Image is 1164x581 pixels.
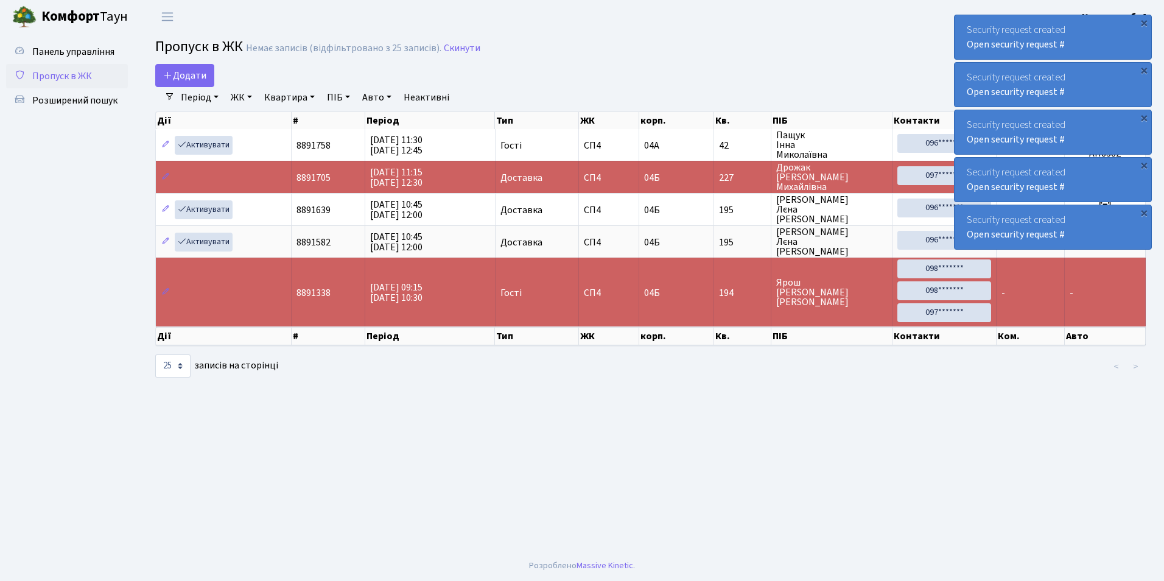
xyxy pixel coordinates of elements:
[322,87,355,108] a: ПІБ
[529,559,635,572] div: Розроблено .
[500,205,542,215] span: Доставка
[1138,64,1150,76] div: ×
[892,327,997,345] th: Контакти
[500,173,542,183] span: Доставка
[155,354,278,378] label: записів на сторінці
[6,88,128,113] a: Розширений пошук
[955,158,1151,202] div: Security request created
[644,286,660,300] span: 04Б
[175,233,233,252] a: Активувати
[370,230,422,254] span: [DATE] 10:45 [DATE] 12:00
[719,141,766,150] span: 42
[644,171,660,185] span: 04Б
[6,64,128,88] a: Пропуск в ЖК
[1070,286,1073,300] span: -
[577,559,633,572] a: Massive Kinetic
[584,205,634,215] span: СП4
[370,198,422,222] span: [DATE] 10:45 [DATE] 12:00
[1065,327,1146,345] th: Авто
[370,133,422,157] span: [DATE] 11:30 [DATE] 12:45
[579,327,639,345] th: ЖК
[967,85,1065,99] a: Open security request #
[955,110,1151,154] div: Security request created
[365,112,495,129] th: Період
[719,173,766,183] span: 227
[967,133,1065,146] a: Open security request #
[644,203,660,217] span: 04Б
[1138,16,1150,29] div: ×
[500,141,522,150] span: Гості
[1082,10,1149,24] a: Консьєрж б. 4.
[292,112,365,129] th: #
[176,87,223,108] a: Період
[175,136,233,155] a: Активувати
[776,130,887,160] span: Пащук Інна Миколаївна
[500,288,522,298] span: Гості
[175,200,233,219] a: Активувати
[967,180,1065,194] a: Open security request #
[163,69,206,82] span: Додати
[156,327,292,345] th: Дії
[357,87,396,108] a: Авто
[259,87,320,108] a: Квартира
[776,227,887,256] span: [PERSON_NAME] Лєна [PERSON_NAME]
[296,139,331,152] span: 8891758
[955,63,1151,107] div: Security request created
[370,166,422,189] span: [DATE] 11:15 [DATE] 12:30
[584,173,634,183] span: СП4
[955,15,1151,59] div: Security request created
[1138,111,1150,124] div: ×
[155,36,243,57] span: Пропуск в ЖК
[296,203,331,217] span: 8891639
[955,205,1151,249] div: Security request created
[292,327,365,345] th: #
[246,43,441,54] div: Немає записів (відфільтровано з 25 записів).
[444,43,480,54] a: Скинути
[41,7,128,27] span: Таун
[584,141,634,150] span: СП4
[584,238,634,247] span: СП4
[776,163,887,192] span: Дрожак [PERSON_NAME] Михайлівна
[156,112,292,129] th: Дії
[399,87,454,108] a: Неактивні
[639,112,714,129] th: корп.
[370,281,422,305] span: [DATE] 09:15 [DATE] 10:30
[644,236,660,249] span: 04Б
[771,327,892,345] th: ПІБ
[296,236,331,249] span: 8891582
[776,278,887,307] span: Ярош [PERSON_NAME] [PERSON_NAME]
[365,327,495,345] th: Період
[892,112,997,129] th: Контакти
[719,238,766,247] span: 195
[967,38,1065,51] a: Open security request #
[714,327,771,345] th: Кв.
[41,7,100,26] b: Комфорт
[719,205,766,215] span: 195
[997,327,1065,345] th: Ком.
[495,327,578,345] th: Тип
[579,112,639,129] th: ЖК
[639,327,714,345] th: корп.
[152,7,183,27] button: Переключити навігацію
[719,288,766,298] span: 194
[584,288,634,298] span: СП4
[771,112,892,129] th: ПІБ
[1138,159,1150,171] div: ×
[12,5,37,29] img: logo.png
[32,94,117,107] span: Розширений пошук
[714,112,771,129] th: Кв.
[495,112,578,129] th: Тип
[1138,206,1150,219] div: ×
[500,238,542,247] span: Доставка
[6,40,128,64] a: Панель управління
[296,171,331,185] span: 8891705
[296,286,331,300] span: 8891338
[1001,286,1005,300] span: -
[155,64,214,87] a: Додати
[776,195,887,224] span: [PERSON_NAME] Лєна [PERSON_NAME]
[32,45,114,58] span: Панель управління
[32,69,92,83] span: Пропуск в ЖК
[226,87,257,108] a: ЖК
[644,139,659,152] span: 04А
